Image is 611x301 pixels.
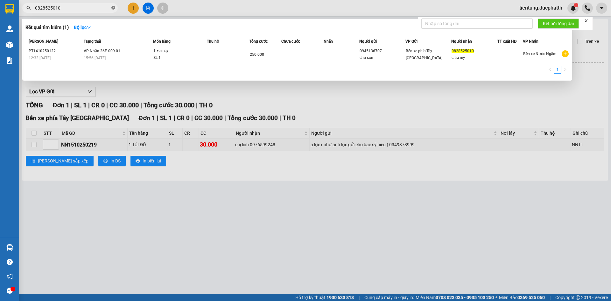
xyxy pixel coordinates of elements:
input: Nhập số tổng đài [421,18,533,29]
span: Người nhận [451,39,472,44]
span: VP Nhận 36F-009.01 [84,49,120,53]
img: warehouse-icon [6,244,13,251]
span: 250.000 [250,52,264,57]
img: warehouse-icon [6,41,13,48]
span: Kết nối tổng đài [543,20,574,27]
span: Bến xe phía Tây [GEOGRAPHIC_DATA] [406,49,442,60]
li: Next Page [561,66,569,74]
input: Tìm tên, số ĐT hoặc mã đơn [35,4,110,11]
span: 12:33 [DATE] [29,56,51,60]
span: [PERSON_NAME] [29,39,58,44]
img: logo-vxr [5,4,14,14]
a: 1 [554,66,561,73]
span: Thu hộ [207,39,219,44]
span: close-circle [111,6,115,10]
div: SL: 1 [153,54,201,61]
span: Trạng thái [84,39,101,44]
span: right [563,68,567,71]
button: Kết nối tổng đài [538,18,579,29]
span: VP Gửi [405,39,418,44]
button: left [546,66,554,74]
button: Bộ lọcdown [69,22,96,32]
span: left [548,68,552,71]
strong: Bộ lọc [74,25,91,30]
span: message [7,288,13,294]
div: 0945136707 [360,48,405,54]
img: solution-icon [6,57,13,64]
li: Previous Page [546,66,554,74]
span: search [26,6,31,10]
div: PT1410250122 [29,48,82,54]
div: chú sơn [360,54,405,61]
span: Bến xe Nước Ngầm [523,52,556,56]
span: 0828525010 [452,49,474,53]
span: VP Nhận [523,39,538,44]
span: question-circle [7,259,13,265]
button: right [561,66,569,74]
span: close-circle [111,5,115,11]
span: notification [7,273,13,279]
span: 15:56 [DATE] [84,56,106,60]
span: close [584,18,588,23]
li: 1 [554,66,561,74]
span: Chưa cước [281,39,300,44]
div: c trà my [452,54,497,61]
span: Nhãn [324,39,333,44]
span: down [87,25,91,30]
img: warehouse-icon [6,25,13,32]
span: Người gửi [359,39,377,44]
div: 1 xe máy [153,47,201,54]
h3: Kết quả tìm kiếm ( 1 ) [25,24,69,31]
span: TT xuất HĐ [497,39,517,44]
span: Món hàng [153,39,171,44]
span: plus-circle [562,50,569,57]
span: Tổng cước [249,39,268,44]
